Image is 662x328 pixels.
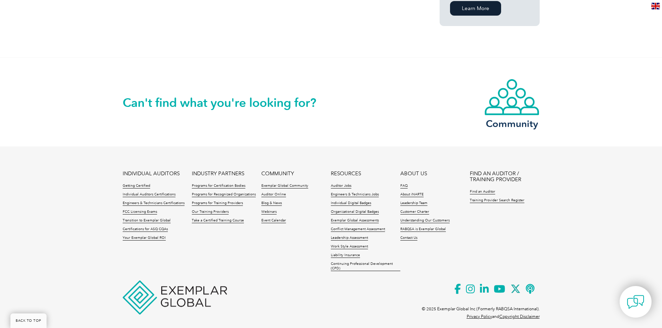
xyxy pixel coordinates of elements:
[400,236,417,241] a: Contact Us
[192,210,229,215] a: Our Training Providers
[331,227,385,232] a: Conflict Management Assessment
[400,171,427,177] a: ABOUT US
[484,78,540,128] a: Community
[467,313,540,320] p: and
[331,201,371,206] a: Individual Digital Badges
[331,171,361,177] a: RESOURCES
[123,218,171,223] a: Transition to Exemplar Global
[331,210,379,215] a: Organizational Digital Badges
[467,314,492,319] a: Privacy Policy
[422,305,540,313] p: © 2025 Exemplar Global Inc (Formerly RABQSA International).
[331,236,368,241] a: Leadership Assessment
[331,244,368,249] a: Work Style Assessment
[499,314,540,319] a: Copyright Disclaimer
[331,184,351,188] a: Auditor Jobs
[400,192,424,197] a: About iNARTE
[192,218,244,223] a: Take a Certified Training Course
[450,1,501,16] a: Learn More
[192,192,256,197] a: Programs for Recognized Organizations
[331,218,379,223] a: Exemplar Global Assessments
[192,201,243,206] a: Programs for Training Providers
[261,171,294,177] a: COMMUNITY
[123,201,185,206] a: Engineers & Technicians Certifications
[400,201,427,206] a: Leadership Team
[261,210,277,215] a: Webinars
[123,236,166,241] a: Your Exemplar Global ROI
[261,218,286,223] a: Event Calendar
[651,3,660,9] img: en
[123,227,168,232] a: Certifications for ASQ CQAs
[470,171,539,183] a: FIND AN AUDITOR / TRAINING PROVIDER
[123,171,180,177] a: INDIVIDUAL AUDITORS
[470,190,495,194] a: Find an Auditor
[261,192,286,197] a: Auditor Online
[123,97,331,108] h2: Can't find what you're looking for?
[10,313,47,328] a: BACK TO TOP
[400,210,429,215] a: Customer Charter
[400,218,450,223] a: Understanding Our Customers
[192,171,244,177] a: INDUSTRY PARTNERS
[484,78,540,116] img: icon-community.webp
[192,184,245,188] a: Programs for Certification Bodies
[400,227,446,232] a: RABQSA is Exemplar Global
[400,184,408,188] a: FAQ
[331,253,360,258] a: Liability Insurance
[331,192,379,197] a: Engineers & Technicians Jobs
[123,280,227,314] img: Exemplar Global
[261,201,282,206] a: Blog & News
[484,119,540,128] h3: Community
[261,184,308,188] a: Exemplar Global Community
[123,184,150,188] a: Getting Certified
[470,198,524,203] a: Training Provider Search Register
[123,210,157,215] a: FCC Licensing Exams
[331,262,400,271] a: Continuing Professional Development (CPD)
[123,192,175,197] a: Individual Auditors Certifications
[627,293,644,311] img: contact-chat.png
